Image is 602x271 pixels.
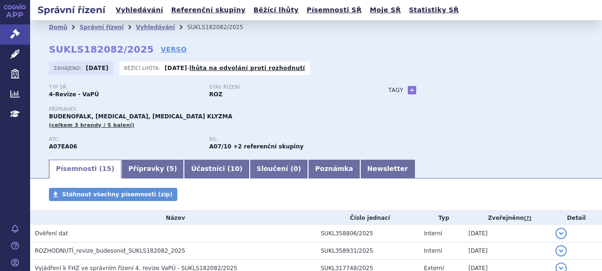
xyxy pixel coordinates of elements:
[406,4,461,16] a: Statistiky SŘ
[165,65,187,71] strong: [DATE]
[551,211,602,225] th: Detail
[35,248,185,254] span: ROZHODNUTÍ_revize_budesonid_SUKLS182082_2025
[30,3,113,16] h2: Správní řízení
[54,64,83,72] span: Zahájeno:
[62,191,173,198] span: Stáhnout všechny písemnosti (zip)
[124,64,162,72] span: Běžící lhůta:
[121,160,184,178] a: Přípravky (5)
[102,165,111,172] span: 15
[251,4,301,16] a: Běžící lhůty
[408,86,416,94] a: +
[49,160,121,178] a: Písemnosti (15)
[209,143,231,150] strong: budesonid pro terapii ulcerózní kolitidy
[49,188,177,201] a: Stáhnout všechny písemnosti (zip)
[49,137,200,142] p: ATC:
[424,230,442,237] span: Interní
[49,85,200,90] p: Typ SŘ:
[250,160,308,178] a: Sloučení (0)
[169,165,174,172] span: 5
[464,242,551,260] td: [DATE]
[555,245,567,256] button: detail
[316,211,419,225] th: Číslo jednací
[187,20,255,34] li: SUKLS182082/2025
[388,85,404,96] h3: Tagy
[168,4,248,16] a: Referenční skupiny
[308,160,360,178] a: Poznámka
[79,24,124,31] a: Správní řízení
[464,225,551,242] td: [DATE]
[35,230,68,237] span: Ověření dat
[30,211,316,225] th: Název
[316,225,419,242] td: SUKL358806/2025
[209,137,360,142] p: RS:
[49,113,232,120] span: BUDENOFALK, [MEDICAL_DATA], [MEDICAL_DATA] KLYZMA
[316,242,419,260] td: SUKL358931/2025
[165,64,305,72] p: -
[49,143,77,150] strong: BUDESONID
[49,24,67,31] a: Domů
[161,45,187,54] a: VERSO
[190,65,305,71] a: lhůta na odvolání proti rozhodnutí
[419,211,464,225] th: Typ
[233,143,303,150] strong: +2 referenční skupiny
[360,160,415,178] a: Newsletter
[136,24,175,31] a: Vyhledávání
[113,4,166,16] a: Vyhledávání
[209,85,360,90] p: Stav řízení:
[464,211,551,225] th: Zveřejněno
[304,4,364,16] a: Písemnosti SŘ
[49,44,154,55] strong: SUKLS182082/2025
[555,228,567,239] button: detail
[184,160,249,178] a: Účastníci (10)
[49,91,99,98] strong: 4-Revize - VaPÚ
[524,215,531,222] abbr: (?)
[49,107,370,112] p: Přípravky:
[49,122,135,128] span: (celkem 3 brandy / 5 balení)
[86,65,109,71] strong: [DATE]
[209,91,222,98] strong: ROZ
[230,165,239,172] span: 10
[293,165,298,172] span: 0
[424,248,442,254] span: Interní
[367,4,404,16] a: Moje SŘ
